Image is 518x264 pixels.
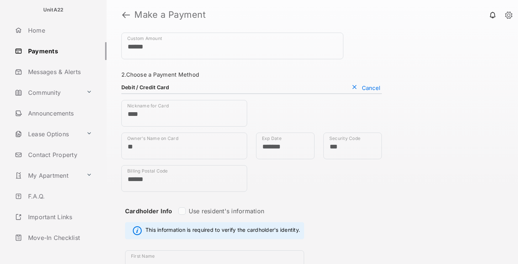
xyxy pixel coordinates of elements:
[189,207,264,215] label: Use resident's information
[12,146,107,164] a: Contact Property
[12,125,83,143] a: Lease Options
[12,167,83,184] a: My Apartment
[256,100,382,133] iframe: Credit card field
[350,84,382,91] button: Cancel
[12,229,107,247] a: Move-In Checklist
[12,187,107,205] a: F.A.Q.
[121,71,382,78] h3: 2. Choose a Payment Method
[134,10,206,19] strong: Make a Payment
[12,208,95,226] a: Important Links
[125,207,172,228] strong: Cardholder Info
[12,21,107,39] a: Home
[121,84,169,90] h4: Debit / Credit Card
[43,6,64,14] p: UnitA22
[145,226,300,235] span: This information is required to verify the cardholder's identity.
[12,63,107,81] a: Messages & Alerts
[12,42,107,60] a: Payments
[12,84,83,101] a: Community
[12,104,107,122] a: Announcements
